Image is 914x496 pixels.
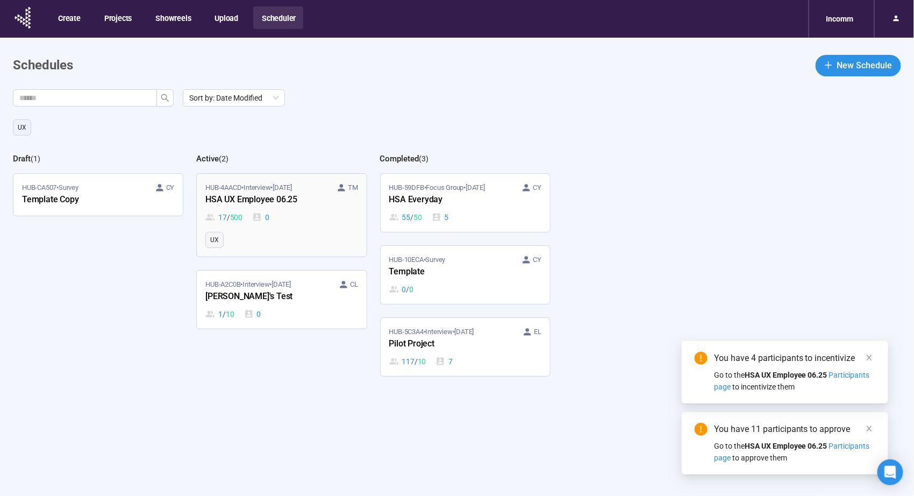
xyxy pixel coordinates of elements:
[837,59,892,72] span: New Schedule
[350,279,358,290] span: CL
[273,183,292,192] time: [DATE]
[389,182,485,193] span: HUB-59DFB • Focus Group •
[455,328,474,336] time: [DATE]
[824,61,833,69] span: plus
[413,211,422,223] span: 50
[205,211,242,223] div: 17
[816,55,901,76] button: plusNew Schedule
[389,265,508,279] div: Template
[223,308,226,320] span: /
[389,337,508,351] div: Pilot Project
[49,6,88,29] button: Create
[745,371,827,379] strong: HSA UX Employee 06.25
[714,423,875,436] div: You have 11 participants to approve
[695,423,708,436] span: exclamation-circle
[381,318,550,376] a: HUB-5C3A4•Interview•[DATE] ELPilot Project117 / 107
[533,254,541,265] span: CY
[227,211,230,223] span: /
[189,90,279,106] span: Sort by: Date Modified
[389,211,422,223] div: 55
[96,6,139,29] button: Projects
[714,440,875,464] div: Go to the to approve them
[432,211,449,223] div: 5
[466,183,485,192] time: [DATE]
[205,182,292,193] span: HUB-4AACD • Interview •
[389,254,446,265] span: HUB-10ECA • Survey
[156,89,174,107] button: search
[745,442,827,450] strong: HSA UX Employee 06.25
[147,6,198,29] button: Showreels
[210,235,219,245] span: UX
[714,352,875,365] div: You have 4 participants to incentivize
[272,280,291,288] time: [DATE]
[418,356,426,367] span: 10
[18,122,26,133] span: UX
[252,211,269,223] div: 0
[389,356,426,367] div: 117
[415,356,418,367] span: /
[226,308,234,320] span: 10
[714,369,875,393] div: Go to the to incentivize them
[389,193,508,207] div: HSA Everyday
[31,154,40,163] span: ( 1 )
[389,284,413,295] div: 0
[534,327,541,337] span: EL
[166,182,175,193] span: CY
[409,284,413,295] span: 0
[205,279,291,290] span: HUB-A2C0B • Interview •
[419,154,429,163] span: ( 3 )
[381,174,550,232] a: HUB-59DFB•Focus Group•[DATE] CYHSA Everyday55 / 505
[13,174,183,216] a: HUB-CA507•Survey CYTemplate Copy
[13,154,31,164] h2: Draft
[205,308,234,320] div: 1
[13,55,73,76] h1: Schedules
[406,284,409,295] span: /
[161,94,169,102] span: search
[533,182,541,193] span: CY
[205,290,324,304] div: [PERSON_NAME]'s Test
[206,6,246,29] button: Upload
[348,182,358,193] span: TM
[435,356,453,367] div: 7
[197,174,366,257] a: HUB-4AACD•Interview•[DATE] TMHSA UX Employee 06.2517 / 5000UX
[22,193,140,207] div: Template Copy
[695,352,708,365] span: exclamation-circle
[253,6,303,29] button: Scheduler
[22,182,78,193] span: HUB-CA507 • Survey
[381,246,550,304] a: HUB-10ECA•Survey CYTemplate0 / 0
[410,211,413,223] span: /
[380,154,419,164] h2: Completed
[244,308,261,320] div: 0
[205,193,324,207] div: HSA UX Employee 06.25
[196,154,219,164] h2: Active
[219,154,228,163] span: ( 2 )
[197,271,366,329] a: HUB-A2C0B•Interview•[DATE] CL[PERSON_NAME]'s Test1 / 100
[866,425,873,433] span: close
[877,459,903,485] div: Open Intercom Messenger
[230,211,242,223] span: 500
[866,354,873,362] span: close
[820,9,860,29] div: Incomm
[389,327,474,337] span: HUB-5C3A4 • Interview •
